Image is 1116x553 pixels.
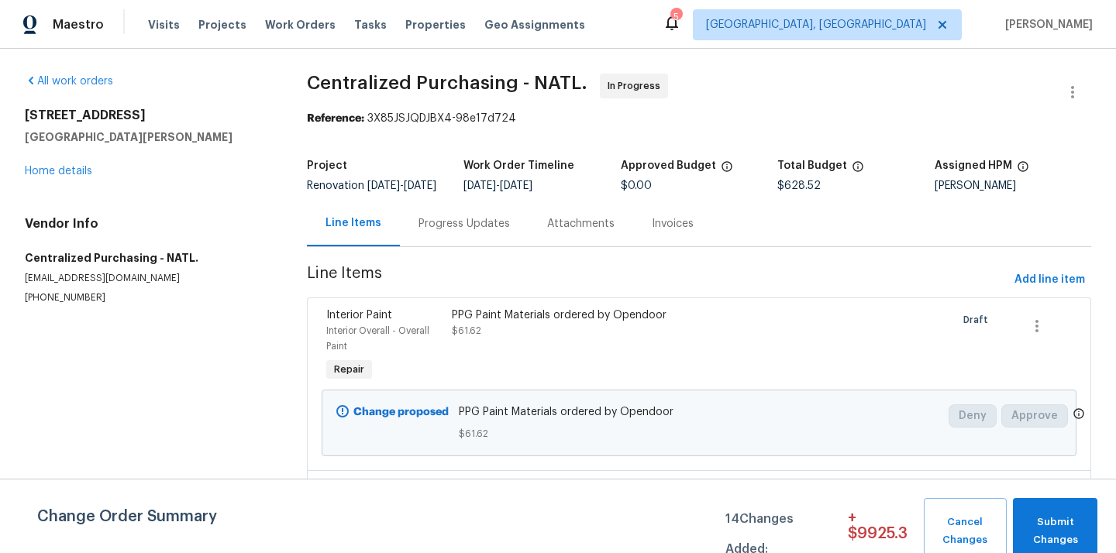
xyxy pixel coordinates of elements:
span: Visits [148,17,180,33]
h5: Approved Budget [621,160,716,171]
h5: Assigned HPM [935,160,1012,171]
span: Geo Assignments [484,17,585,33]
a: Home details [25,166,92,177]
span: - [463,180,532,191]
div: 3X85JSJQDJBX4-98e17d724 [307,111,1091,126]
span: Tasks [354,19,387,30]
div: Line Items [325,215,381,231]
span: $61.62 [452,326,481,335]
div: 5 [670,9,681,25]
span: Submit Changes [1021,513,1090,549]
button: Deny [949,404,997,428]
span: The hpm assigned to this work order. [1017,160,1029,180]
span: Projects [198,17,246,33]
span: Interior Overall - Overall Paint [326,326,429,351]
span: [DATE] [404,180,436,191]
span: The total cost of line items that have been approved by both Opendoor and the Trade Partner. This... [721,160,733,180]
b: Change proposed [353,407,449,417]
div: PPG Paint Materials ordered by Opendoor [452,307,757,323]
span: [GEOGRAPHIC_DATA], [GEOGRAPHIC_DATA] [706,17,926,33]
span: The total cost of line items that have been proposed by Opendoor. This sum includes line items th... [852,160,864,180]
span: $61.62 [459,426,939,441]
div: [PERSON_NAME] [935,180,1091,191]
div: Invoices [652,216,694,232]
span: Centralized Purchasing - NATL. [307,74,587,92]
span: Renovation [307,180,436,191]
h2: [STREET_ADDRESS] [25,108,270,123]
span: Only a market manager or an area construction manager can approve [1073,407,1085,424]
a: All work orders [25,76,113,87]
span: [PERSON_NAME] [999,17,1093,33]
span: Properties [405,17,466,33]
h4: Vendor Info [25,216,270,232]
h5: Project [307,160,347,171]
span: Draft [963,312,994,328]
div: Attachments [547,216,615,232]
span: In Progress [608,78,666,94]
span: [DATE] [500,180,532,191]
span: Work Orders [265,17,336,33]
h5: Centralized Purchasing - NATL. [25,250,270,266]
button: Add line item [1008,266,1091,294]
span: PPG Paint Materials ordered by Opendoor [459,404,939,420]
span: Repair [328,362,370,377]
span: - [367,180,436,191]
span: Add line item [1014,270,1085,290]
span: [DATE] [463,180,496,191]
h5: Work Order Timeline [463,160,574,171]
span: $0.00 [621,180,652,191]
span: Maestro [53,17,104,33]
h5: [GEOGRAPHIC_DATA][PERSON_NAME] [25,129,270,145]
h5: Total Budget [777,160,847,171]
span: Interior Paint [326,310,392,321]
span: $628.52 [777,180,821,191]
p: [EMAIL_ADDRESS][DOMAIN_NAME] [25,272,270,285]
button: Approve [1001,404,1068,428]
span: [DATE] [367,180,400,191]
span: Line Items [307,266,1008,294]
p: [PHONE_NUMBER] [25,291,270,304]
b: Reference: [307,113,364,124]
span: Cancel Changes [932,513,999,549]
div: Progress Updates [418,216,510,232]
